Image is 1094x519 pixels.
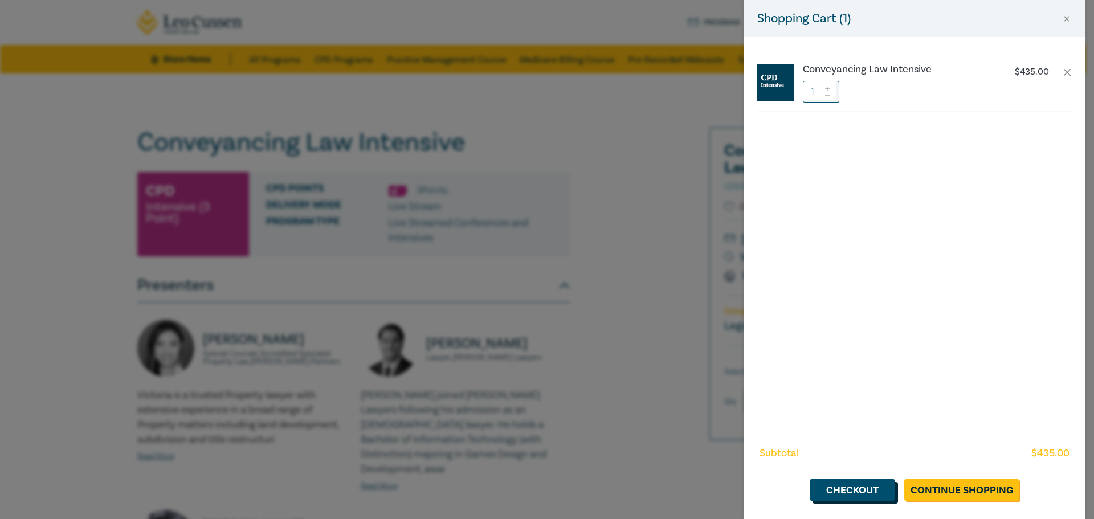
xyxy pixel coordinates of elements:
[810,479,895,501] a: Checkout
[803,64,992,75] a: Conveyancing Law Intensive
[757,9,851,28] h5: Shopping Cart ( 1 )
[1062,14,1072,24] button: Close
[757,64,794,101] img: CPD%20Intensive.jpg
[803,81,839,103] input: 1
[1015,67,1049,77] p: $ 435.00
[904,479,1019,501] a: Continue Shopping
[1031,446,1069,461] span: $ 435.00
[760,446,799,461] span: Subtotal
